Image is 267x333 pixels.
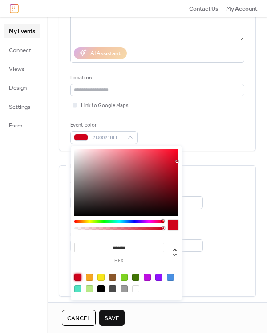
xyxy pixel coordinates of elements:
span: Design [9,83,27,92]
div: #000000 [97,285,105,292]
a: Views [4,62,40,76]
a: Contact Us [189,4,218,13]
a: Connect [4,43,40,57]
div: #FFFFFF [132,285,139,292]
div: #9013FE [155,274,162,281]
a: Form [4,118,40,132]
a: Design [4,80,40,95]
div: #F5A623 [86,274,93,281]
div: Event color [70,121,136,130]
span: Views [9,65,24,74]
div: #4A90E2 [167,274,174,281]
div: Location [70,74,243,82]
span: #D0021BFF [92,133,123,142]
div: #50E3C2 [74,285,81,292]
span: Form [9,121,23,130]
span: Connect [9,46,31,55]
a: Settings [4,99,40,114]
div: #D0021B [74,274,81,281]
span: Settings [9,103,30,111]
div: #4A4A4A [109,285,116,292]
div: #7ED321 [121,274,128,281]
img: logo [10,4,19,13]
a: My Events [4,24,40,38]
span: Cancel [67,314,90,323]
label: hex [74,259,164,263]
a: My Account [226,4,257,13]
span: Save [105,314,119,323]
span: My Events [9,27,35,36]
div: #9B9B9B [121,285,128,292]
div: #417505 [132,274,139,281]
div: #F8E71C [97,274,105,281]
div: #B8E986 [86,285,93,292]
button: Save [99,310,125,326]
div: #BD10E0 [144,274,151,281]
div: #8B572A [109,274,116,281]
button: Cancel [62,310,96,326]
span: Link to Google Maps [81,101,129,110]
